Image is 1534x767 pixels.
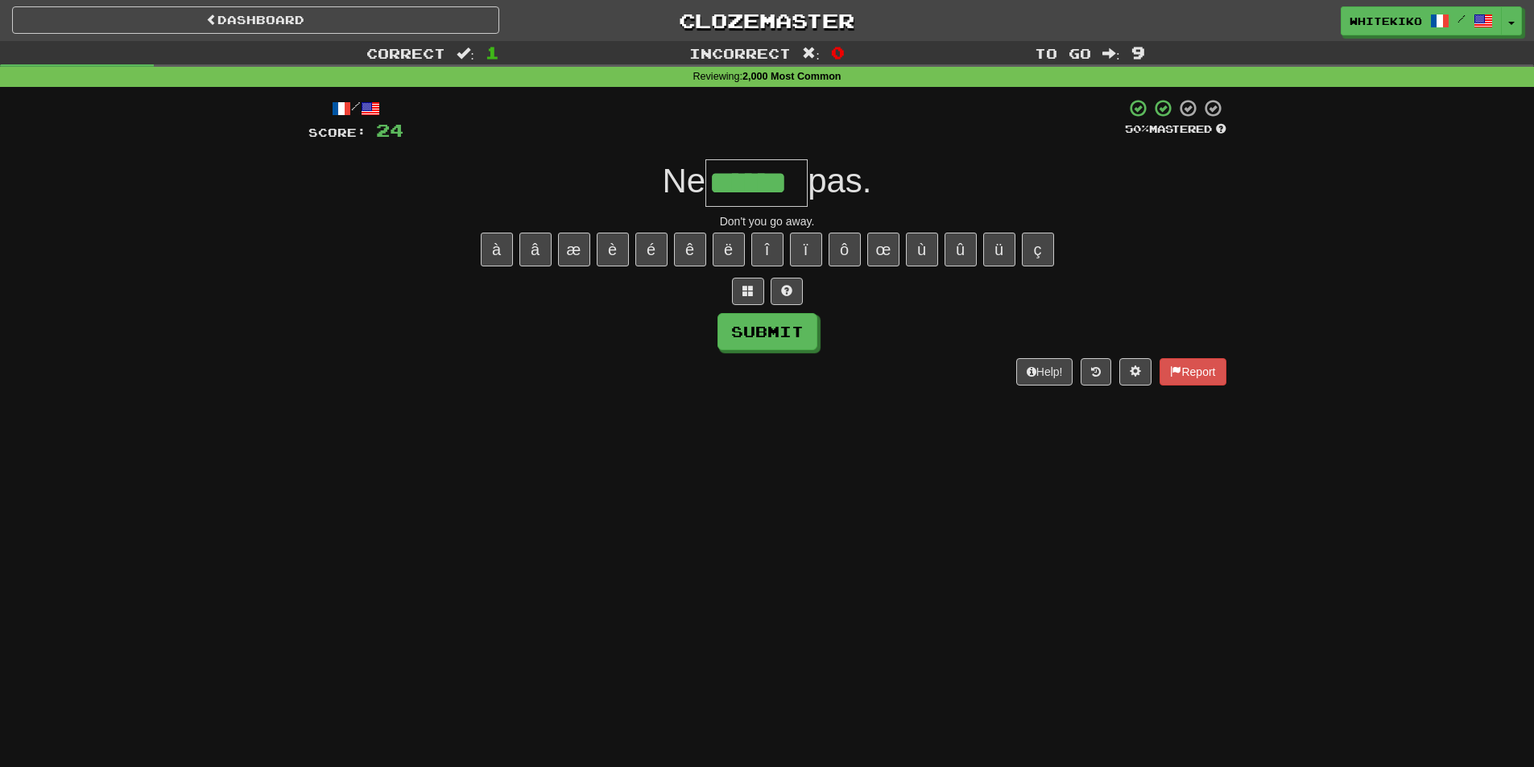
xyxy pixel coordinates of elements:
[1131,43,1145,62] span: 9
[742,71,841,82] strong: 2,000 Most Common
[790,233,822,266] button: ï
[1102,47,1120,60] span: :
[523,6,1011,35] a: Clozemaster
[457,47,474,60] span: :
[1016,358,1073,386] button: Help!
[308,213,1226,229] div: Don't you go away.
[486,43,499,62] span: 1
[1125,122,1226,137] div: Mastered
[308,98,403,118] div: /
[674,233,706,266] button: ê
[867,233,899,266] button: œ
[1125,122,1149,135] span: 50 %
[481,233,513,266] button: à
[597,233,629,266] button: è
[983,233,1015,266] button: ü
[1458,13,1466,24] span: /
[751,233,784,266] button: î
[829,233,861,266] button: ô
[1341,6,1502,35] a: whitekiko /
[366,45,445,61] span: Correct
[713,233,745,266] button: ë
[689,45,791,61] span: Incorrect
[1160,358,1226,386] button: Report
[519,233,552,266] button: â
[717,313,817,350] button: Submit
[808,162,871,200] span: pas.
[945,233,977,266] button: û
[635,233,668,266] button: é
[1035,45,1091,61] span: To go
[771,278,803,305] button: Single letter hint - you only get 1 per sentence and score half the points! alt+h
[802,47,820,60] span: :
[662,162,705,200] span: Ne
[308,126,366,139] span: Score:
[1350,14,1422,28] span: whitekiko
[12,6,499,34] a: Dashboard
[1022,233,1054,266] button: ç
[831,43,845,62] span: 0
[732,278,764,305] button: Switch sentence to multiple choice alt+p
[558,233,590,266] button: æ
[376,120,403,140] span: 24
[1081,358,1111,386] button: Round history (alt+y)
[906,233,938,266] button: ù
